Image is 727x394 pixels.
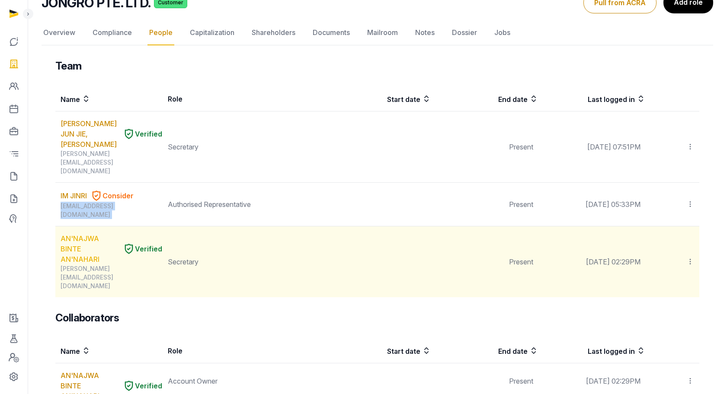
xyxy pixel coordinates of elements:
th: Last logged in [538,339,646,363]
span: Present [509,257,533,266]
span: Present [509,377,533,385]
a: Dossier [450,20,479,45]
span: [DATE] 02:29PM [586,257,641,266]
div: [EMAIL_ADDRESS][DOMAIN_NAME] [61,202,162,219]
a: Capitalization [188,20,236,45]
th: Last logged in [538,87,646,111]
nav: Tabs [42,20,713,45]
a: Documents [311,20,352,45]
a: AN'NAJWA BINTE AN'NAHARI [61,233,119,264]
span: [DATE] 07:51PM [587,143,641,151]
th: Role [163,87,323,111]
h3: Team [55,59,82,73]
div: [PERSON_NAME][EMAIL_ADDRESS][DOMAIN_NAME] [61,149,162,175]
a: Jobs [493,20,512,45]
div: [PERSON_NAME][EMAIL_ADDRESS][DOMAIN_NAME] [61,264,162,290]
span: Present [509,200,533,209]
th: Name [55,87,163,111]
span: Verified [135,244,162,254]
span: [DATE] 05:33PM [586,200,641,209]
th: End date [431,339,538,363]
span: Present [509,143,533,151]
span: Consider [102,191,134,201]
a: Shareholders [250,20,297,45]
th: Role [163,339,323,363]
th: End date [431,87,538,111]
td: Secretary [163,111,323,183]
a: Notes [413,20,436,45]
th: Name [55,339,163,363]
td: Secretary [163,226,323,298]
span: Verified [135,129,162,139]
span: [DATE] 02:29PM [586,377,641,385]
a: Compliance [91,20,134,45]
a: Overview [42,20,77,45]
a: IM JINRI [61,191,87,201]
span: Verified [135,381,162,391]
h3: Collaborators [55,311,119,325]
a: [PERSON_NAME] JUN JIE, [PERSON_NAME] [61,118,119,149]
td: Authorised Representative [163,183,323,226]
th: Start date [323,87,431,111]
th: Start date [323,339,431,363]
a: People [147,20,174,45]
a: Mailroom [365,20,400,45]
